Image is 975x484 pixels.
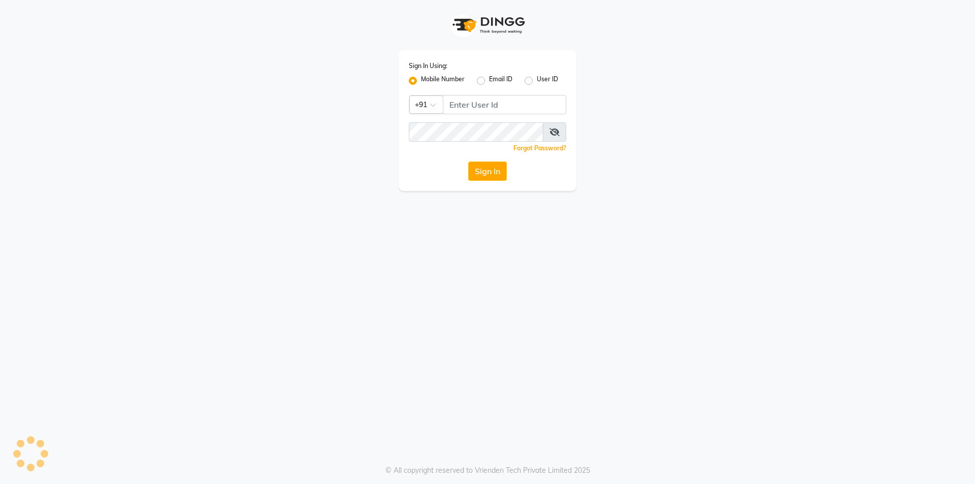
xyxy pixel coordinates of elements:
[409,122,543,142] input: Username
[443,95,566,114] input: Username
[513,144,566,152] a: Forgot Password?
[409,61,447,71] label: Sign In Using:
[447,10,528,40] img: logo1.svg
[468,162,507,181] button: Sign In
[537,75,558,87] label: User ID
[421,75,465,87] label: Mobile Number
[489,75,512,87] label: Email ID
